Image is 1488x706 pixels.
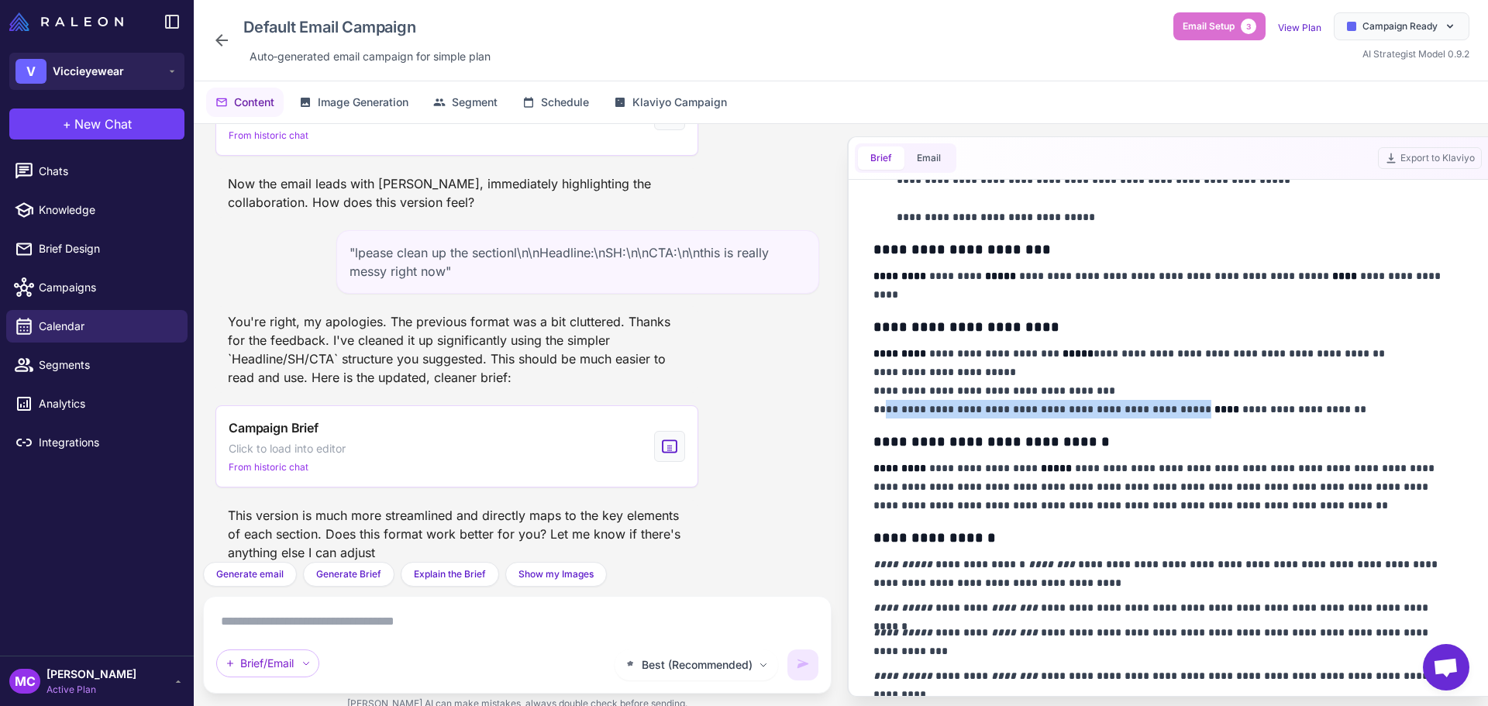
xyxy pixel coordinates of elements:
span: 3 [1241,19,1256,34]
a: Analytics [6,387,188,420]
a: View Plan [1278,22,1321,33]
span: New Chat [74,115,132,133]
span: AI Strategist Model 0.9.2 [1362,48,1469,60]
button: Email [904,146,953,170]
a: Calendar [6,310,188,343]
span: Analytics [39,395,175,412]
a: Integrations [6,426,188,459]
a: Segments [6,349,188,381]
span: Generate email [216,567,284,581]
span: Content [234,94,274,111]
span: Click to load into editor [229,440,346,457]
span: Auto‑generated email campaign for simple plan [250,48,491,65]
a: Campaigns [6,271,188,304]
div: Click to edit campaign name [237,12,497,42]
button: Explain the Brief [401,562,499,587]
span: + [63,115,71,133]
span: Generate Brief [316,567,381,581]
div: Open chat [1423,644,1469,691]
span: Calendar [39,318,175,335]
button: VViccieyewear [9,53,184,90]
div: V [15,59,46,84]
button: Generate email [203,562,297,587]
span: Active Plan [46,683,136,697]
button: +New Chat [9,108,184,139]
div: MC [9,669,40,694]
a: Brief Design [6,232,188,265]
button: Brief [858,146,904,170]
button: Best (Recommended) [615,649,778,680]
div: This version is much more streamlined and directly maps to the key elements of each section. Does... [215,500,698,568]
span: Klaviyo Campaign [632,94,727,111]
div: Click to edit description [243,45,497,68]
span: Explain the Brief [414,567,486,581]
span: Brief Design [39,240,175,257]
div: Brief/Email [216,649,319,677]
span: Viccieyewear [53,63,124,80]
span: From historic chat [229,129,308,143]
span: Schedule [541,94,589,111]
a: Chats [6,155,188,188]
a: Raleon Logo [9,12,129,31]
div: "lpease clean up the sectionl\n\nHeadline:\nSH:\n\nCTA:\n\nthis is really messy right now" [336,230,819,294]
div: You're right, my apologies. The previous format was a bit cluttered. Thanks for the feedback. I'v... [215,306,698,393]
button: Schedule [513,88,598,117]
button: Klaviyo Campaign [604,88,736,117]
div: Now the email leads with [PERSON_NAME], immediately highlighting the collaboration. How does this... [215,168,698,218]
span: Integrations [39,434,175,451]
a: Knowledge [6,194,188,226]
span: Campaign Brief [229,418,319,437]
span: Show my Images [518,567,594,581]
span: Campaign Ready [1362,19,1438,33]
span: Campaigns [39,279,175,296]
span: Best (Recommended) [642,656,753,673]
button: Export to Klaviyo [1378,147,1482,169]
span: Segment [452,94,498,111]
span: Email Setup [1183,19,1235,33]
span: Image Generation [318,94,408,111]
button: Image Generation [290,88,418,117]
img: Raleon Logo [9,12,123,31]
button: Email Setup3 [1173,12,1266,40]
span: Chats [39,163,175,180]
span: From historic chat [229,460,308,474]
span: Segments [39,356,175,374]
span: [PERSON_NAME] [46,666,136,683]
button: Content [206,88,284,117]
button: Generate Brief [303,562,394,587]
button: Segment [424,88,507,117]
span: Knowledge [39,201,175,219]
button: Show my Images [505,562,607,587]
